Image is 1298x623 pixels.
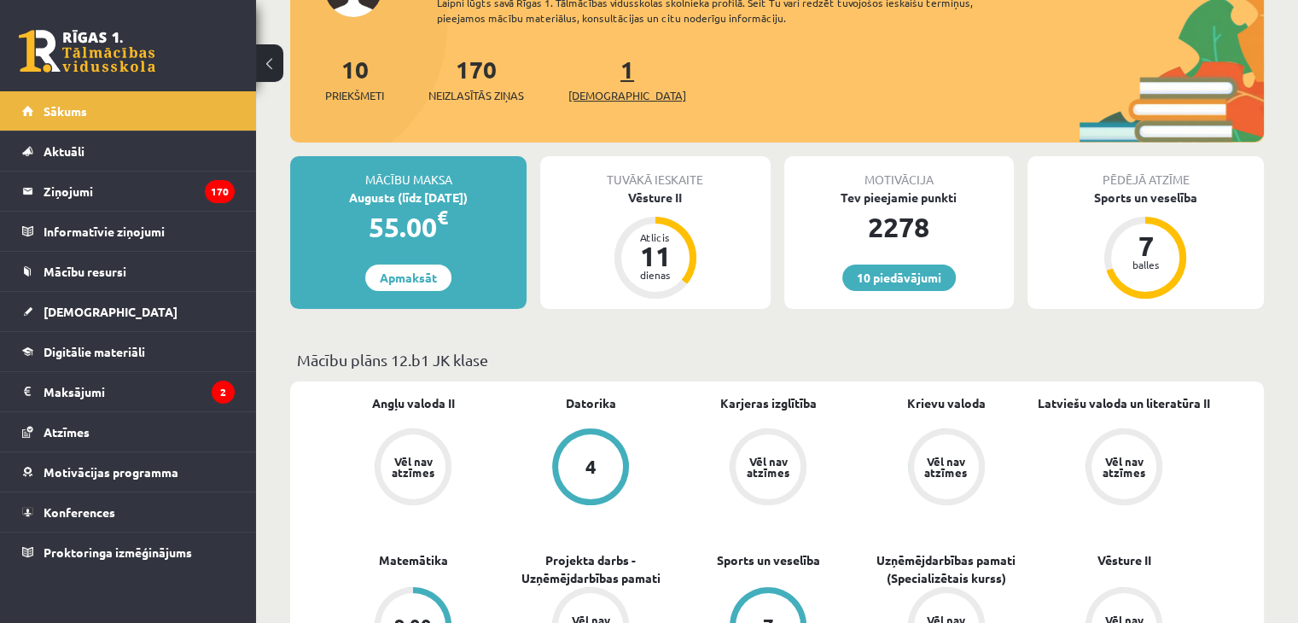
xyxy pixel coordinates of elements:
[858,551,1035,587] a: Uzņēmējdarbības pamati (Specializētais kurss)
[22,172,235,211] a: Ziņojumi170
[784,189,1014,207] div: Tev pieejamie punkti
[630,242,681,270] div: 11
[437,205,448,230] span: €
[568,87,686,104] span: [DEMOGRAPHIC_DATA]
[22,91,235,131] a: Sākums
[44,103,87,119] span: Sākums
[22,372,235,411] a: Maksājumi2
[22,452,235,492] a: Motivācijas programma
[44,264,126,279] span: Mācību resursi
[630,232,681,242] div: Atlicis
[744,456,792,478] div: Vēl nav atzīmes
[1027,189,1264,301] a: Sports un veselība 7 balles
[502,551,679,587] a: Projekta darbs - Uzņēmējdarbības pamati
[297,348,1257,371] p: Mācību plāns 12.b1 JK klase
[679,428,857,509] a: Vēl nav atzīmes
[44,304,178,319] span: [DEMOGRAPHIC_DATA]
[22,332,235,371] a: Digitālie materiāli
[22,212,235,251] a: Informatīvie ziņojumi
[1120,259,1171,270] div: balles
[325,54,384,104] a: 10Priekšmeti
[923,456,970,478] div: Vēl nav atzīmes
[44,172,235,211] legend: Ziņojumi
[205,180,235,203] i: 170
[22,252,235,291] a: Mācību resursi
[22,492,235,532] a: Konferences
[290,189,527,207] div: Augusts (līdz [DATE])
[540,156,770,189] div: Tuvākā ieskaite
[1038,394,1210,412] a: Latviešu valoda un literatūra II
[44,344,145,359] span: Digitālie materiāli
[907,394,986,412] a: Krievu valoda
[720,394,817,412] a: Karjeras izglītība
[1120,232,1171,259] div: 7
[389,456,437,478] div: Vēl nav atzīmes
[44,143,84,159] span: Aktuāli
[502,428,679,509] a: 4
[22,292,235,331] a: [DEMOGRAPHIC_DATA]
[784,156,1014,189] div: Motivācija
[717,551,820,569] a: Sports un veselība
[44,464,178,480] span: Motivācijas programma
[44,212,235,251] legend: Informatīvie ziņojumi
[842,265,956,291] a: 10 piedāvājumi
[22,412,235,451] a: Atzīmes
[290,156,527,189] div: Mācību maksa
[325,87,384,104] span: Priekšmeti
[379,551,448,569] a: Matemātika
[212,381,235,404] i: 2
[428,87,524,104] span: Neizlasītās ziņas
[324,428,502,509] a: Vēl nav atzīmes
[568,54,686,104] a: 1[DEMOGRAPHIC_DATA]
[44,504,115,520] span: Konferences
[858,428,1035,509] a: Vēl nav atzīmes
[540,189,770,301] a: Vēsture II Atlicis 11 dienas
[22,533,235,572] a: Proktoringa izmēģinājums
[1100,456,1148,478] div: Vēl nav atzīmes
[1027,156,1264,189] div: Pēdējā atzīme
[372,394,455,412] a: Angļu valoda II
[566,394,616,412] a: Datorika
[1027,189,1264,207] div: Sports un veselība
[1097,551,1150,569] a: Vēsture II
[22,131,235,171] a: Aktuāli
[540,189,770,207] div: Vēsture II
[290,207,527,247] div: 55.00
[784,207,1014,247] div: 2278
[630,270,681,280] div: dienas
[1035,428,1213,509] a: Vēl nav atzīmes
[44,372,235,411] legend: Maksājumi
[19,30,155,73] a: Rīgas 1. Tālmācības vidusskola
[428,54,524,104] a: 170Neizlasītās ziņas
[44,424,90,440] span: Atzīmes
[44,544,192,560] span: Proktoringa izmēģinājums
[365,265,451,291] a: Apmaksāt
[585,457,597,476] div: 4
